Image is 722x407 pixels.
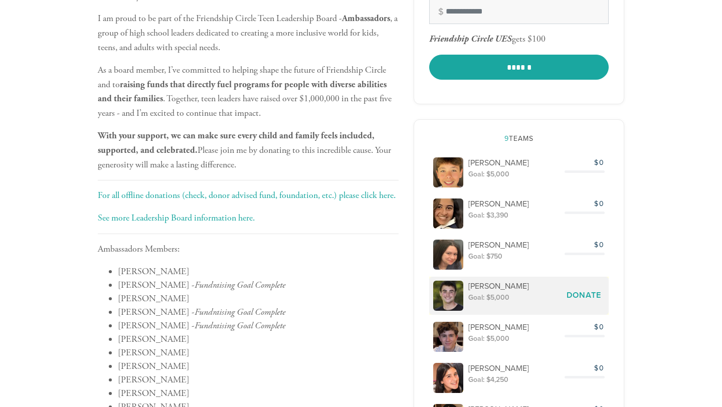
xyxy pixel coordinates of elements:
a: [PERSON_NAME] Goal: $5,000 $0 [429,318,609,356]
img: imagefile [433,322,463,352]
b: With your support, we can make sure every child and family feels included, supported, and celebra... [98,130,375,156]
div: Goal: $5,000 [468,169,560,179]
img: imagefile [433,240,463,270]
img: imagefile [433,363,463,393]
b: Ambassadors [342,13,390,24]
span: Friendship Circle UES [429,33,512,45]
p: Please join me by donating to this incredible cause. Your generosity will make a lasting difference. [98,129,399,172]
a: See more Leadership Board information here. [98,212,255,224]
b: raising funds that directly fuel programs for people with diverse abilities and their families [98,79,387,105]
li: [PERSON_NAME] [118,332,399,346]
a: [PERSON_NAME] Goal: $5,000 Donate [429,277,609,315]
li: [PERSON_NAME] [118,386,399,400]
a: For all offline donations (check, donor advised fund, foundation, etc.) please click here. [98,189,396,201]
p: [PERSON_NAME] [468,363,560,374]
a: [PERSON_NAME] Goal: $5,000 $0 [429,153,609,191]
li: [PERSON_NAME] [118,373,399,386]
p: As a board member, I’ve committed to helping shape the future of Friendship Circle and to . Toget... [98,63,399,121]
li: [PERSON_NAME] - [118,305,399,319]
span: 9 [504,134,509,143]
div: Goal: $5,000 [468,293,562,302]
p: [PERSON_NAME] [468,157,560,168]
li: [PERSON_NAME] [118,346,399,359]
div: Goal: $5,000 [468,334,560,343]
img: imagefile [433,281,463,311]
em: Fundraising Goal Complete [195,320,285,331]
li: [PERSON_NAME] [118,359,399,373]
div: gets [429,33,525,45]
h2: Teams [429,135,609,143]
li: [PERSON_NAME] - [118,319,399,332]
span: Donate [567,290,601,300]
li: [PERSON_NAME] [118,265,399,278]
p: Ambassadors Members: [98,242,399,257]
div: $100 [527,33,546,45]
img: imagefile [433,157,463,187]
em: Fundraising Goal Complete [195,306,285,318]
li: [PERSON_NAME] [118,292,399,305]
li: [PERSON_NAME] - [118,278,399,292]
div: Goal: $750 [468,252,560,261]
img: imagefile [433,198,463,229]
p: [PERSON_NAME] [468,281,562,292]
a: [PERSON_NAME] Goal: $3,390 $0 [429,194,609,233]
p: [PERSON_NAME] [468,322,560,333]
p: [PERSON_NAME] [468,198,560,210]
div: Goal: $3,390 [468,211,560,220]
a: [PERSON_NAME] Goal: $4,250 $0 [429,359,609,397]
div: Goal: $4,250 [468,375,560,384]
em: Fundraising Goal Complete [195,279,285,291]
p: [PERSON_NAME] [468,240,560,251]
a: [PERSON_NAME] Goal: $750 $0 [429,236,609,274]
p: I am proud to be part of the Friendship Circle Teen Leadership Board - , a group of high school l... [98,12,399,55]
